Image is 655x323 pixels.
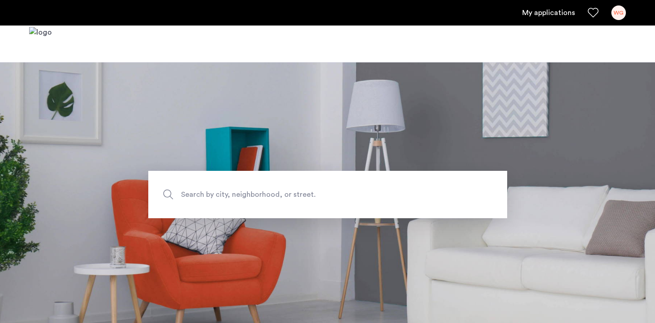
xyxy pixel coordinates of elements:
[588,7,599,18] a: Favorites
[522,7,575,18] a: My application
[148,171,507,218] input: Apartment Search
[29,27,52,61] img: logo
[29,27,52,61] a: Cazamio logo
[611,5,626,20] div: WG
[181,188,432,200] span: Search by city, neighborhood, or street.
